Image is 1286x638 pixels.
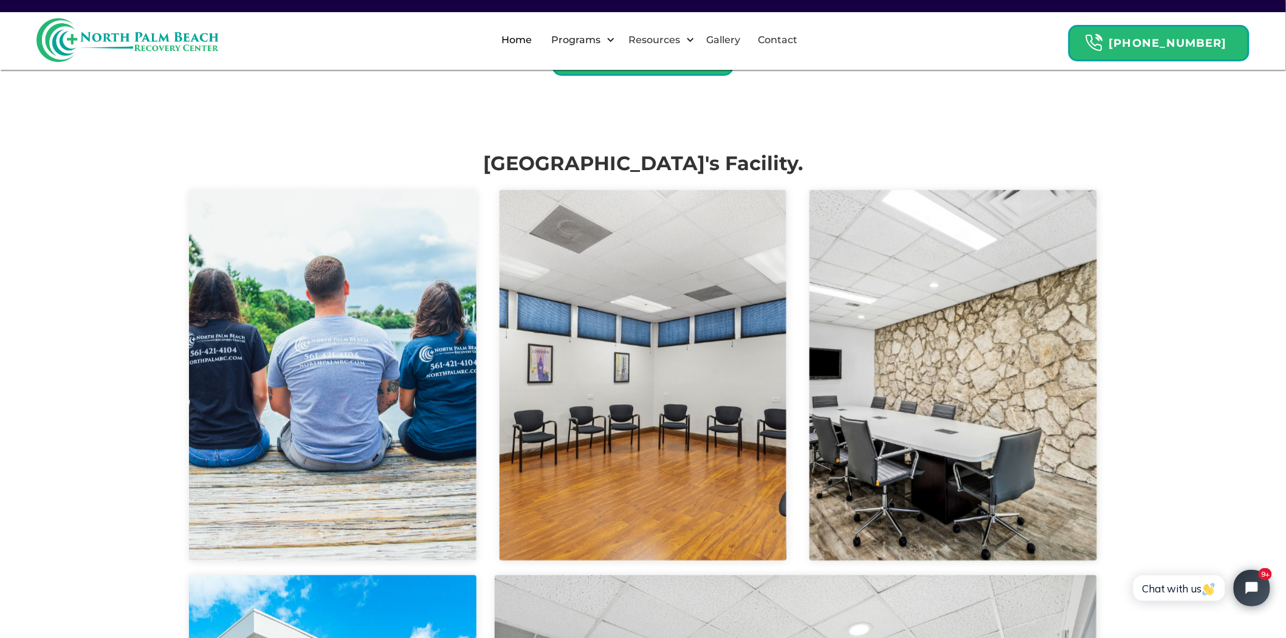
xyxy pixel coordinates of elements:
div: Programs [541,21,618,60]
div: Resources [625,33,683,47]
div: Resources [618,21,698,60]
a: Contact [751,21,805,60]
iframe: Tidio Chat [1120,560,1281,617]
img: Header Calendar Icons [1085,33,1103,52]
div: Programs [548,33,603,47]
h2: [GEOGRAPHIC_DATA]'s Facility. [386,149,900,178]
a: Header Calendar Icons[PHONE_NUMBER] [1068,19,1250,61]
strong: [PHONE_NUMBER] [1109,36,1227,50]
a: Gallery [699,21,748,60]
a: Home [494,21,539,60]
